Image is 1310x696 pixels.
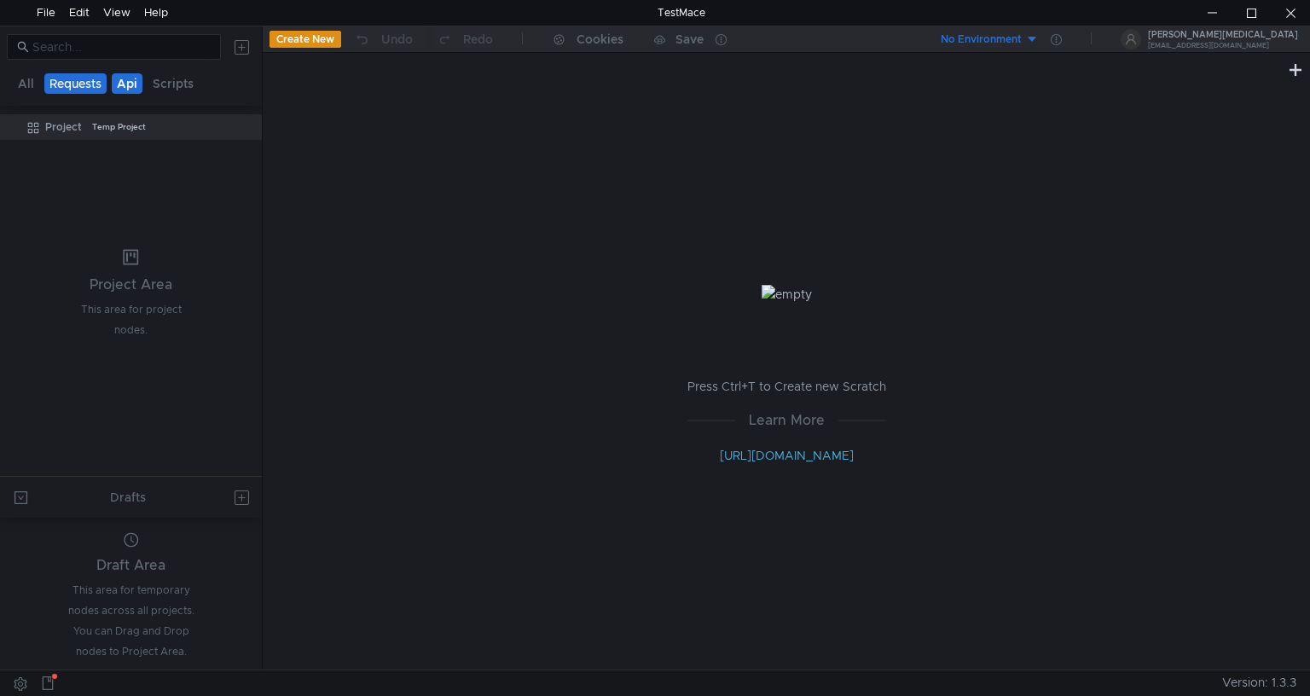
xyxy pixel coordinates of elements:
p: Press Ctrl+T to Create new Scratch [687,376,886,397]
div: Drafts [110,487,146,507]
button: Api [112,73,142,94]
div: No Environment [941,32,1022,48]
div: Save [675,33,704,45]
div: Undo [381,29,413,49]
div: Cookies [577,29,623,49]
button: Requests [44,73,107,94]
div: [PERSON_NAME][MEDICAL_DATA] [1148,31,1298,39]
button: No Environment [920,26,1039,53]
img: empty [762,285,812,304]
span: Learn More [735,409,838,431]
button: Redo [425,26,505,52]
a: [URL][DOMAIN_NAME] [720,448,854,463]
button: All [13,73,39,94]
button: Undo [341,26,425,52]
div: [EMAIL_ADDRESS][DOMAIN_NAME] [1148,43,1298,49]
span: Version: 1.3.3 [1222,670,1296,695]
div: Project [45,114,82,140]
div: Redo [463,29,493,49]
div: Temp Project [92,114,146,140]
button: Scripts [148,73,199,94]
button: Create New [270,31,341,48]
input: Search... [32,38,211,56]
